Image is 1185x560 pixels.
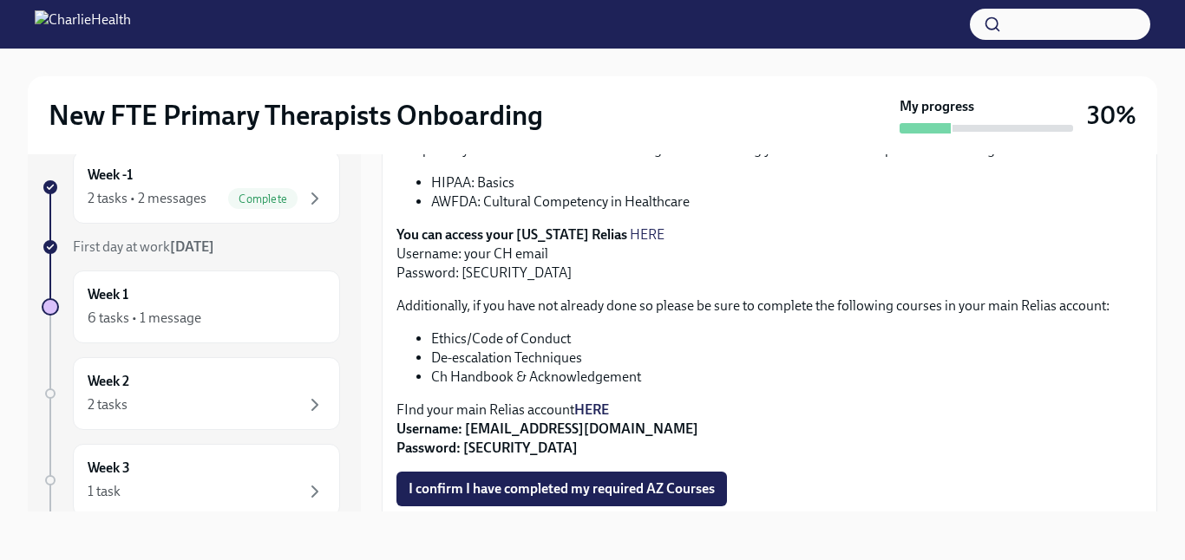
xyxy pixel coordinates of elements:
span: I confirm I have completed my required AZ Courses [409,480,715,498]
div: 6 tasks • 1 message [88,309,201,328]
a: First day at work[DATE] [42,238,340,257]
h6: Week -1 [88,166,133,185]
div: 2 tasks • 2 messages [88,189,206,208]
a: Week 16 tasks • 1 message [42,270,340,343]
a: Week -12 tasks • 2 messagesComplete [42,151,340,224]
li: Ethics/Code of Conduct [431,329,1142,348]
p: Additionally, if you have not already done so please be sure to complete the following courses in... [396,296,1142,316]
h2: New FTE Primary Therapists Onboarding [49,98,543,133]
button: I confirm I have completed my required AZ Courses [396,472,727,506]
strong: You can access your [US_STATE] Relias [396,226,627,243]
a: Week 22 tasks [42,357,340,430]
h6: Week 1 [88,285,128,304]
span: Complete [228,192,298,205]
li: De-escalation Techniques [431,348,1142,368]
strong: My progress [900,97,974,116]
h6: Week 2 [88,372,129,391]
strong: [DATE] [170,238,214,255]
a: HERE [630,226,665,243]
span: First day at work [73,238,214,255]
p: FInd your main Relias account [396,400,1142,458]
li: HIPAA: Basics [431,173,1142,192]
img: CharlieHealth [35,10,131,38]
h6: Week 3 [88,459,130,478]
a: HERE [574,401,609,418]
a: Week 31 task [42,444,340,517]
strong: Username: [EMAIL_ADDRESS][DOMAIN_NAME] Password: [SECURITY_DATA] [396,420,698,456]
p: Username: your CH email Password: [SECURITY_DATA] [396,225,1142,283]
div: 1 task [88,482,121,501]
li: AWFDA: Cultural Competency in Healthcare [431,192,1142,212]
div: 2 tasks [88,395,128,414]
li: Ch Handbook & Acknowledgement [431,368,1142,387]
h3: 30% [1087,100,1136,131]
